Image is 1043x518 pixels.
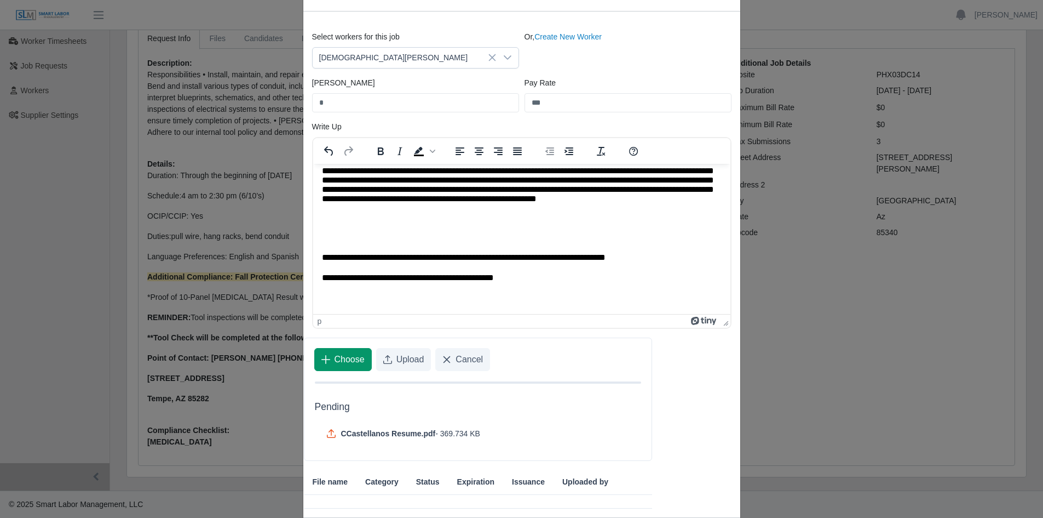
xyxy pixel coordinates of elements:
span: Uploaded by [562,476,608,488]
div: Background color Black [410,144,437,159]
button: Align center [470,144,488,159]
button: Cancel [435,348,490,371]
span: Category [365,476,399,488]
span: - 369.734 KB [435,428,480,439]
span: Issuance [512,476,545,488]
span: Expiration [457,476,494,488]
button: Choose [314,348,372,371]
span: File name [313,476,348,488]
span: Status [416,476,440,488]
button: Align left [451,144,469,159]
a: Powered by Tiny [691,317,718,326]
span: Cancel [456,353,483,366]
iframe: Rich Text Area [313,164,730,314]
button: Decrease indent [540,144,559,159]
span: CCastellanos Resume.pdf [341,428,436,439]
h5: Pending [315,401,642,413]
button: Undo [320,144,338,159]
button: Clear formatting [592,144,610,159]
label: Select workers for this job [312,31,400,43]
span: Christian Castellanos [313,48,497,68]
div: Or, [522,31,734,69]
label: [PERSON_NAME] [312,77,375,89]
label: Write Up [312,121,342,133]
label: Pay Rate [525,77,556,89]
button: Bold [371,144,390,159]
span: Upload [396,353,424,366]
div: p [318,317,322,326]
button: Redo [339,144,358,159]
button: Italic [390,144,409,159]
button: Justify [508,144,527,159]
button: Align right [489,144,508,159]
button: Upload [376,348,431,371]
div: Press the Up and Down arrow keys to resize the editor. [719,315,730,328]
button: Increase indent [560,144,578,159]
a: Create New Worker [534,32,602,41]
span: Choose [335,353,365,366]
button: Help [624,144,643,159]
